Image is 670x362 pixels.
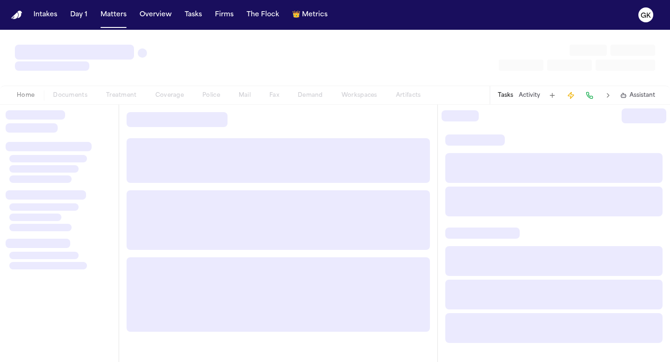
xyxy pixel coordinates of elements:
[11,11,22,20] a: Home
[498,92,513,99] button: Tasks
[30,7,61,23] button: Intakes
[211,7,237,23] button: Firms
[519,92,540,99] button: Activity
[181,7,206,23] button: Tasks
[546,89,559,102] button: Add Task
[630,92,655,99] span: Assistant
[11,11,22,20] img: Finch Logo
[620,92,655,99] button: Assistant
[641,13,651,19] text: GK
[67,7,91,23] button: Day 1
[302,10,328,20] span: Metrics
[583,89,596,102] button: Make a Call
[136,7,175,23] button: Overview
[97,7,130,23] button: Matters
[564,89,577,102] button: Create Immediate Task
[288,7,331,23] button: crownMetrics
[243,7,283,23] button: The Flock
[292,10,300,20] span: crown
